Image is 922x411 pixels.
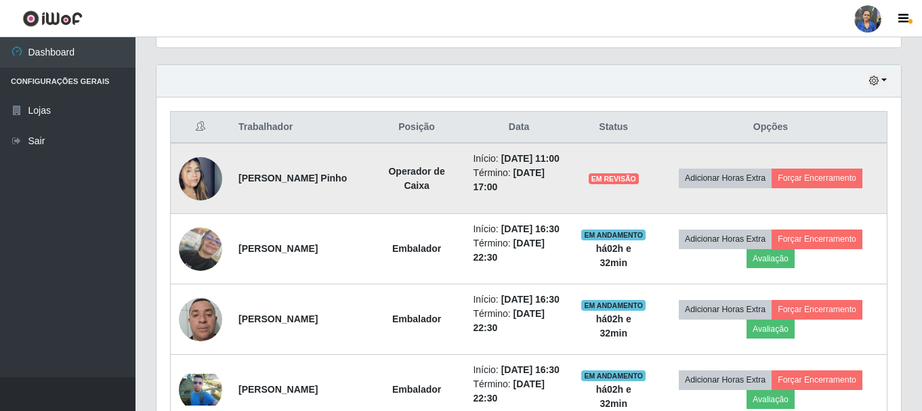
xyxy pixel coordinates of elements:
[473,222,564,236] li: Início:
[388,166,444,191] strong: Operador de Caixa
[772,169,862,188] button: Forçar Encerramento
[238,173,347,183] strong: [PERSON_NAME] Pinho
[392,384,441,395] strong: Embalador
[679,300,772,319] button: Adicionar Horas Extra
[679,230,772,248] button: Adicionar Horas Extra
[596,313,631,339] strong: há 02 h e 32 min
[573,112,654,144] th: Status
[179,374,222,406] img: 1742358454044.jpeg
[581,370,646,381] span: EM ANDAMENTO
[473,293,564,307] li: Início:
[772,300,862,319] button: Forçar Encerramento
[747,249,795,268] button: Avaliação
[473,377,564,406] li: Término:
[392,313,441,324] strong: Embalador
[473,152,564,166] li: Início:
[679,370,772,389] button: Adicionar Horas Extra
[501,294,560,305] time: [DATE] 16:30
[473,166,564,194] li: Término:
[179,290,222,348] img: 1724708797477.jpeg
[747,320,795,339] button: Avaliação
[238,384,318,395] strong: [PERSON_NAME]
[679,169,772,188] button: Adicionar Horas Extra
[179,140,222,217] img: 1742004720131.jpeg
[473,236,564,265] li: Término:
[238,313,318,324] strong: [PERSON_NAME]
[230,112,369,144] th: Trabalhador
[22,10,83,27] img: CoreUI Logo
[654,112,887,144] th: Opções
[473,307,564,335] li: Término:
[501,153,560,164] time: [DATE] 11:00
[772,230,862,248] button: Forçar Encerramento
[369,112,465,144] th: Posição
[581,300,646,311] span: EM ANDAMENTO
[392,243,441,254] strong: Embalador
[747,390,795,409] button: Avaliação
[596,384,631,409] strong: há 02 h e 32 min
[238,243,318,254] strong: [PERSON_NAME]
[465,112,572,144] th: Data
[581,230,646,240] span: EM ANDAMENTO
[501,364,560,375] time: [DATE] 16:30
[179,228,222,271] img: 1720171489810.jpeg
[501,223,560,234] time: [DATE] 16:30
[596,243,631,268] strong: há 02 h e 32 min
[772,370,862,389] button: Forçar Encerramento
[589,173,639,184] span: EM REVISÃO
[473,363,564,377] li: Início:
